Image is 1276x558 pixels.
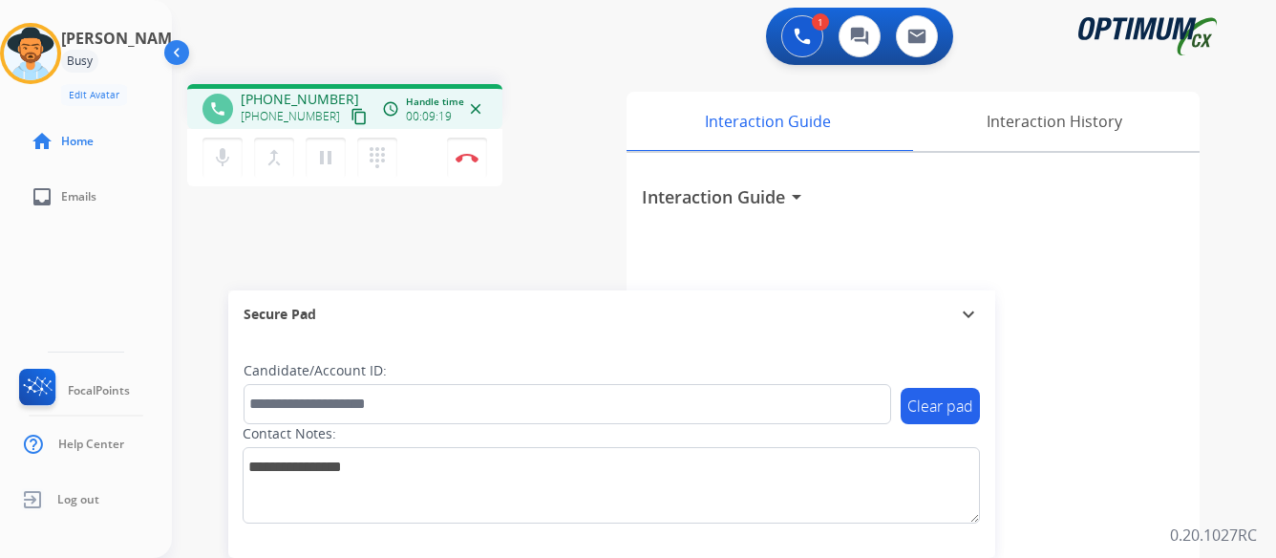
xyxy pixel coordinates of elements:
span: Handle time [406,95,464,109]
div: Busy [61,50,98,73]
mat-icon: content_copy [351,108,368,125]
mat-icon: inbox [31,185,53,208]
mat-icon: pause [314,146,337,169]
mat-icon: phone [209,100,226,118]
span: 00:09:19 [406,109,452,124]
div: 1 [812,13,829,31]
mat-icon: merge_type [263,146,286,169]
div: Interaction History [908,92,1200,151]
span: [PHONE_NUMBER] [241,90,359,109]
label: Candidate/Account ID: [244,361,387,380]
img: control [456,153,478,162]
span: FocalPoints [68,383,130,398]
a: FocalPoints [15,369,130,413]
mat-icon: arrow_drop_down [785,185,808,208]
span: Help Center [58,437,124,452]
p: 0.20.1027RC [1170,524,1257,547]
h3: Interaction Guide [642,183,785,210]
img: avatar [4,27,57,80]
mat-icon: expand_more [957,303,980,326]
mat-icon: home [31,130,53,153]
mat-icon: mic [211,146,234,169]
label: Contact Notes: [243,424,336,443]
span: Home [61,134,94,149]
h3: [PERSON_NAME] [61,27,185,50]
span: Secure Pad [244,305,316,324]
button: Edit Avatar [61,84,127,106]
span: Emails [61,189,96,204]
div: Interaction Guide [627,92,908,151]
span: Log out [57,492,99,507]
mat-icon: dialpad [366,146,389,169]
mat-icon: close [467,100,484,118]
mat-icon: access_time [382,100,399,118]
span: [PHONE_NUMBER] [241,109,340,124]
button: Clear pad [901,388,980,424]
